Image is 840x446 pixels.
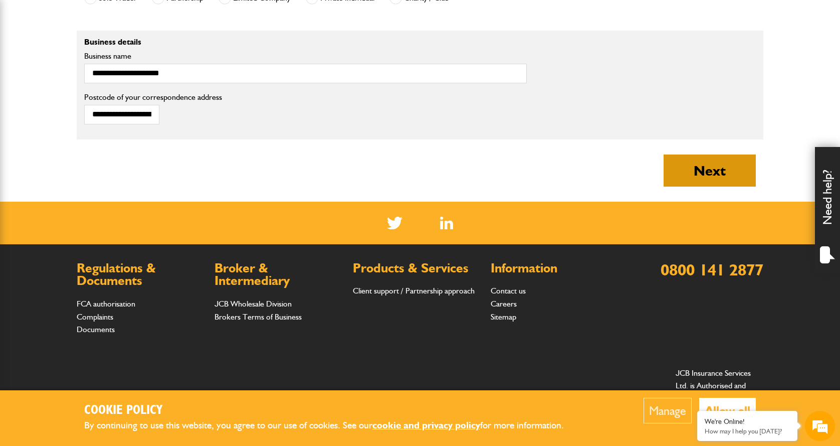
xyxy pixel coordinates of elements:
img: Twitter [387,217,402,229]
p: Business details [84,38,527,46]
div: Need help? [815,147,840,272]
div: Minimize live chat window [164,5,188,29]
a: Contact us [491,286,526,295]
h2: Products & Services [353,262,481,275]
em: Start Chat [136,309,182,323]
a: Documents [77,325,115,334]
a: FCA authorisation [77,299,135,309]
p: How may I help you today? [705,427,790,435]
h2: Broker & Intermediary [215,262,342,287]
p: By continuing to use this website, you agree to our use of cookies. See our for more information. [84,418,580,433]
button: Allow all [699,398,756,423]
a: LinkedIn [440,217,454,229]
div: Chat with us now [52,56,168,69]
label: Postcode of your correspondence address [84,93,237,101]
a: Sitemap [491,312,516,322]
img: Linked In [440,217,454,229]
a: Complaints [77,312,113,322]
textarea: Type your message and hit 'Enter' [13,182,183,301]
label: Business name [84,52,527,60]
h2: Regulations & Documents [77,262,204,287]
button: Next [664,155,756,187]
a: cookie and privacy policy [372,419,480,431]
input: Enter your phone number [13,152,183,174]
input: Enter your last name [13,93,183,115]
a: JCB Wholesale Division [215,299,292,309]
button: Manage [644,398,692,423]
div: We're Online! [705,417,790,426]
a: Brokers Terms of Business [215,312,302,322]
h2: Information [491,262,618,275]
a: Client support / Partnership approach [353,286,475,295]
h2: Cookie Policy [84,403,580,418]
img: d_20077148190_company_1631870298795_20077148190 [17,56,42,70]
a: 0800 141 2877 [661,260,763,279]
input: Enter your email address [13,122,183,144]
a: Careers [491,299,517,309]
